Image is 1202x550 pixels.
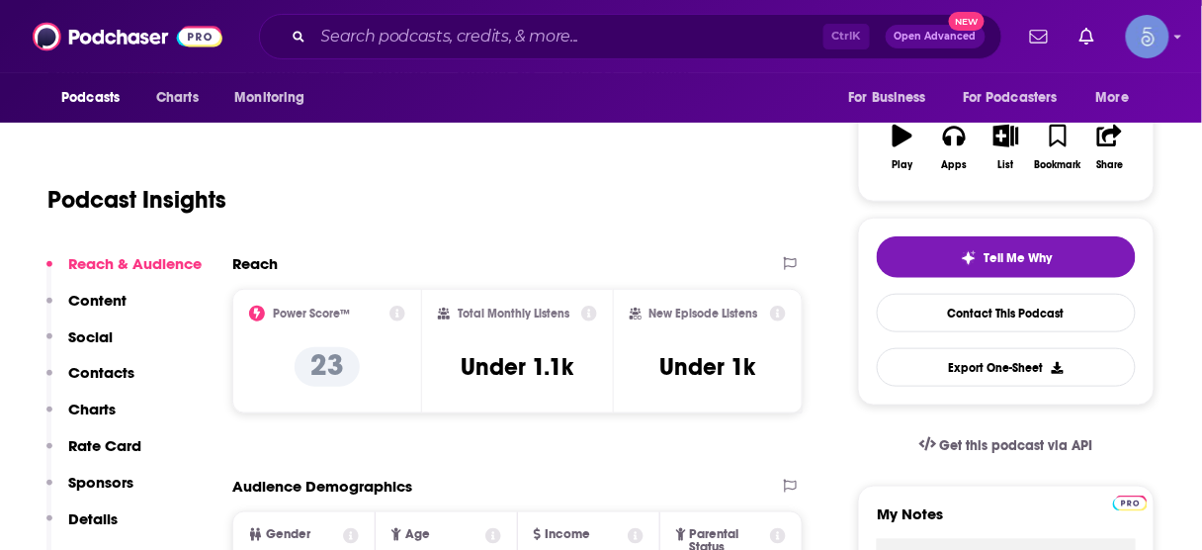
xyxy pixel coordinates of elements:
h3: Under 1k [659,352,755,382]
button: open menu [1082,79,1155,117]
p: Rate Card [68,436,141,455]
span: Logged in as Spiral5-G1 [1126,15,1169,58]
span: Charts [156,84,199,112]
h2: New Episode Listens [649,307,758,321]
div: Bookmark [1035,159,1081,171]
span: Ctrl K [823,24,870,49]
span: More [1096,84,1130,112]
button: Content [46,291,127,327]
button: Charts [46,400,116,436]
span: Get this podcast via API [940,437,1093,454]
p: 23 [295,347,360,387]
span: Monitoring [234,84,304,112]
span: Open Advanced [895,32,977,42]
a: Pro website [1113,493,1148,511]
a: Show notifications dropdown [1022,20,1056,53]
p: Contacts [68,363,134,382]
span: Age [405,528,430,541]
button: Sponsors [46,473,133,509]
a: Charts [143,79,211,117]
button: tell me why sparkleTell Me Why [877,236,1136,278]
button: Apps [928,112,980,183]
button: Export One-Sheet [877,348,1136,387]
img: User Profile [1126,15,1169,58]
input: Search podcasts, credits, & more... [313,21,823,52]
div: Play [893,159,913,171]
p: Sponsors [68,473,133,492]
button: Play [877,112,928,183]
a: Get this podcast via API [903,421,1109,470]
p: Details [68,509,118,528]
button: open menu [47,79,145,117]
h2: Reach [232,254,278,273]
p: Content [68,291,127,310]
div: Share [1096,159,1123,171]
button: Open AdvancedNew [886,25,986,48]
button: Details [46,509,118,546]
button: List [981,112,1032,183]
img: tell me why sparkle [961,250,977,266]
button: open menu [834,79,951,117]
h2: Power Score™ [273,307,350,321]
button: Rate Card [46,436,141,473]
a: Contact This Podcast [877,294,1136,332]
div: Apps [942,159,968,171]
span: Income [545,528,590,541]
span: Tell Me Why [985,250,1053,266]
button: open menu [950,79,1086,117]
a: Show notifications dropdown [1072,20,1102,53]
h1: Podcast Insights [47,185,226,215]
button: open menu [220,79,330,117]
button: Share [1084,112,1136,183]
h3: Under 1.1k [461,352,573,382]
span: Gender [266,528,310,541]
button: Bookmark [1032,112,1083,183]
div: List [998,159,1014,171]
p: Social [68,327,113,346]
button: Contacts [46,363,134,400]
p: Reach & Audience [68,254,202,273]
div: Search podcasts, credits, & more... [259,14,1002,59]
img: Podchaser - Follow, Share and Rate Podcasts [33,18,222,55]
h2: Total Monthly Listens [458,307,569,321]
h2: Audience Demographics [232,477,412,496]
button: Reach & Audience [46,254,202,291]
button: Social [46,327,113,364]
span: For Podcasters [963,84,1058,112]
span: For Business [848,84,926,112]
label: My Notes [877,504,1136,539]
p: Charts [68,400,116,418]
span: Podcasts [61,84,120,112]
img: Podchaser Pro [1113,496,1148,511]
span: New [949,12,985,31]
button: Show profile menu [1126,15,1169,58]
